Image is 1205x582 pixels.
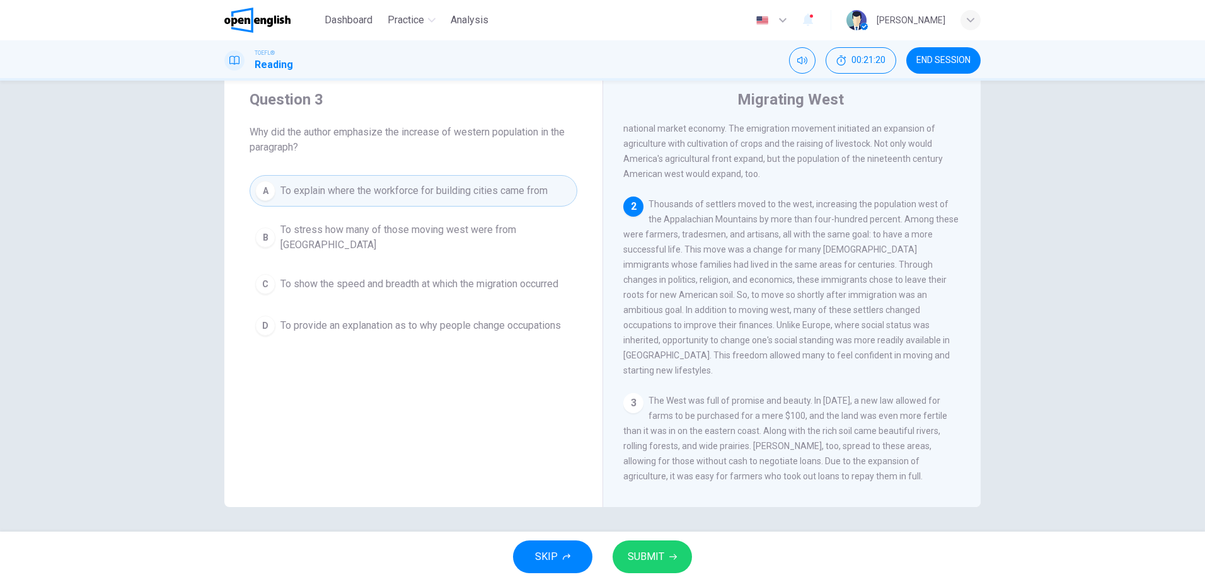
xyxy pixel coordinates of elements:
span: Analysis [451,13,488,28]
span: END SESSION [916,55,971,66]
button: CTo show the speed and breadth at which the migration occurred [250,268,577,300]
span: The West was full of promise and beauty. In [DATE], a new law allowed for farms to be purchased f... [623,396,947,481]
div: Mute [789,47,816,74]
span: Thousands of settlers moved to the west, increasing the population west of the Appalachian Mounta... [623,199,959,375]
button: Practice [383,9,441,31]
h4: Migrating West [737,89,844,110]
button: Dashboard [320,9,378,31]
div: B [255,227,275,248]
div: A [255,181,275,201]
button: END SESSION [906,47,981,74]
button: Analysis [446,9,493,31]
h4: Question 3 [250,89,577,110]
span: Practice [388,13,424,28]
span: To provide an explanation as to why people change occupations [280,318,561,333]
span: SUBMIT [628,548,664,566]
button: 00:21:20 [826,47,896,74]
h1: Reading [255,57,293,72]
button: SKIP [513,540,592,573]
div: D [255,316,275,336]
img: en [754,16,770,25]
span: Why did the author emphasize the increase of western population in the paragraph? [250,125,577,155]
div: C [255,274,275,294]
span: 00:21:20 [851,55,885,66]
button: BTo stress how many of those moving west were from [GEOGRAPHIC_DATA] [250,217,577,258]
div: Hide [826,47,896,74]
div: 3 [623,393,643,413]
span: To stress how many of those moving west were from [GEOGRAPHIC_DATA] [280,222,572,253]
button: DTo provide an explanation as to why people change occupations [250,310,577,341]
span: To show the speed and breadth at which the migration occurred [280,277,558,292]
span: Dashboard [325,13,372,28]
span: SKIP [535,548,558,566]
div: [PERSON_NAME] [877,13,945,28]
button: SUBMIT [613,540,692,573]
span: TOEFL® [255,48,275,57]
img: Profile picture [846,10,867,30]
a: OpenEnglish logo [224,8,320,33]
div: 2 [623,197,643,217]
button: ATo explain where the workforce for building cities came from [250,175,577,207]
span: To explain where the workforce for building cities came from [280,183,548,198]
img: OpenEnglish logo [224,8,291,33]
